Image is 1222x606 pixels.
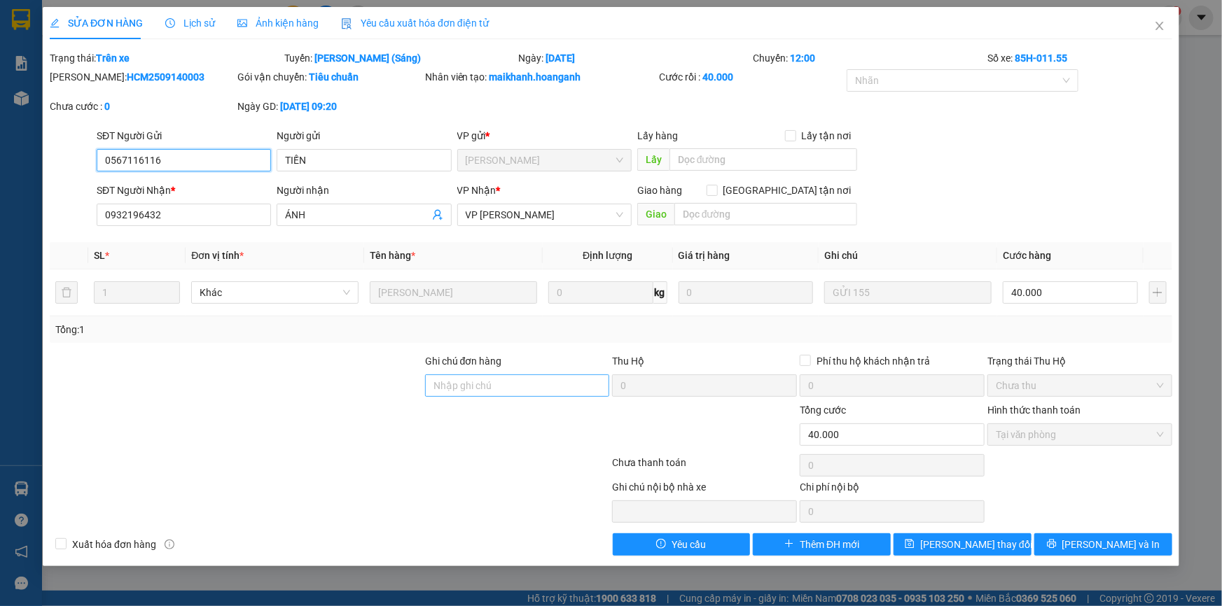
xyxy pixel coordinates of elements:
span: user-add [432,209,443,220]
b: 85H-011.55 [1015,52,1067,64]
span: printer [1047,539,1057,550]
b: HCM2509140003 [127,71,204,83]
span: SL [94,250,105,261]
span: Xuất hóa đơn hàng [67,537,162,552]
span: Thêm ĐH mới [800,537,859,552]
button: delete [55,281,78,304]
span: SỬA ĐƠN HÀNG [50,17,143,29]
b: [PERSON_NAME] (Sáng) [314,52,421,64]
span: close [1154,20,1165,31]
span: Lấy [637,148,669,171]
button: exclamation-circleYêu cầu [613,533,751,556]
div: Gói vận chuyển: [237,69,422,85]
div: Chưa cước : [50,99,235,114]
b: 0 [104,101,110,112]
div: Cước rồi : [659,69,844,85]
label: Ghi chú đơn hàng [425,355,502,367]
input: VD: Bàn, Ghế [370,281,537,304]
div: Chưa thanh toán [611,455,799,479]
span: Tại văn phòng [996,424,1164,445]
div: Chi phí nội bộ [800,479,985,500]
span: Giá trị hàng [679,250,730,261]
div: Người gửi [277,128,451,143]
div: Trạng thái: [48,50,283,66]
button: save[PERSON_NAME] thay đổi [894,533,1032,556]
input: 0 [679,281,814,304]
span: Cước hàng [1003,250,1051,261]
span: Lấy hàng [637,130,678,141]
button: plusThêm ĐH mới [753,533,891,556]
span: Tổng cước [800,404,846,416]
button: Close [1140,7,1179,46]
span: VP Nhận [457,185,497,196]
span: Yêu cầu [672,537,706,552]
span: Tên hàng [370,250,415,261]
span: kg [653,281,667,304]
div: Ngày: [518,50,752,66]
div: SĐT Người Gửi [97,128,271,143]
span: Lịch sử [165,17,215,29]
span: info-circle [165,540,174,549]
span: exclamation-circle [656,539,666,550]
span: VP Phan Rang [466,204,623,225]
div: Người nhận [277,183,451,198]
span: [PERSON_NAME] và In [1062,537,1160,552]
div: Tổng: 1 [55,322,472,337]
span: Ảnh kiện hàng [237,17,319,29]
b: Trên xe [96,52,130,64]
span: Thu Hộ [612,355,644,367]
div: Tuyến: [283,50,518,66]
b: 12:00 [790,52,815,64]
b: 40.000 [702,71,733,83]
button: plus [1149,281,1167,304]
b: [DATE] [546,52,576,64]
div: SĐT Người Nhận [97,183,271,198]
div: Ghi chú nội bộ nhà xe [612,479,797,500]
span: [PERSON_NAME] thay đổi [920,537,1032,552]
div: Nhân viên tạo: [425,69,657,85]
input: Dọc đường [669,148,857,171]
span: Giao hàng [637,185,682,196]
div: Chuyến: [751,50,986,66]
span: plus [784,539,794,550]
img: icon [341,18,352,29]
span: Định lượng [583,250,632,261]
button: printer[PERSON_NAME] và In [1034,533,1172,556]
span: Yêu cầu xuất hóa đơn điện tử [341,17,489,29]
span: Lấy tận nơi [796,128,857,143]
span: Giao [637,203,674,225]
b: [DATE] 09:20 [280,101,337,112]
div: Ngày GD: [237,99,422,114]
b: Tiêu chuẩn [309,71,359,83]
span: save [905,539,915,550]
span: Đơn vị tính [191,250,244,261]
span: [GEOGRAPHIC_DATA] tận nơi [718,183,857,198]
input: Ghi Chú [824,281,992,304]
b: maikhanh.hoanganh [490,71,581,83]
span: edit [50,18,60,28]
input: Ghi chú đơn hàng [425,374,610,397]
span: Phí thu hộ khách nhận trả [811,353,936,369]
input: Dọc đường [674,203,857,225]
span: Chưa thu [996,375,1164,396]
div: Số xe: [986,50,1174,66]
label: Hình thức thanh toán [987,404,1081,416]
div: [PERSON_NAME]: [50,69,235,85]
div: Trạng thái Thu Hộ [987,353,1172,369]
span: clock-circle [165,18,175,28]
span: picture [237,18,247,28]
div: VP gửi [457,128,632,143]
th: Ghi chú [819,242,997,269]
span: Khác [200,282,350,303]
span: Hồ Chí Minh [466,150,623,171]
